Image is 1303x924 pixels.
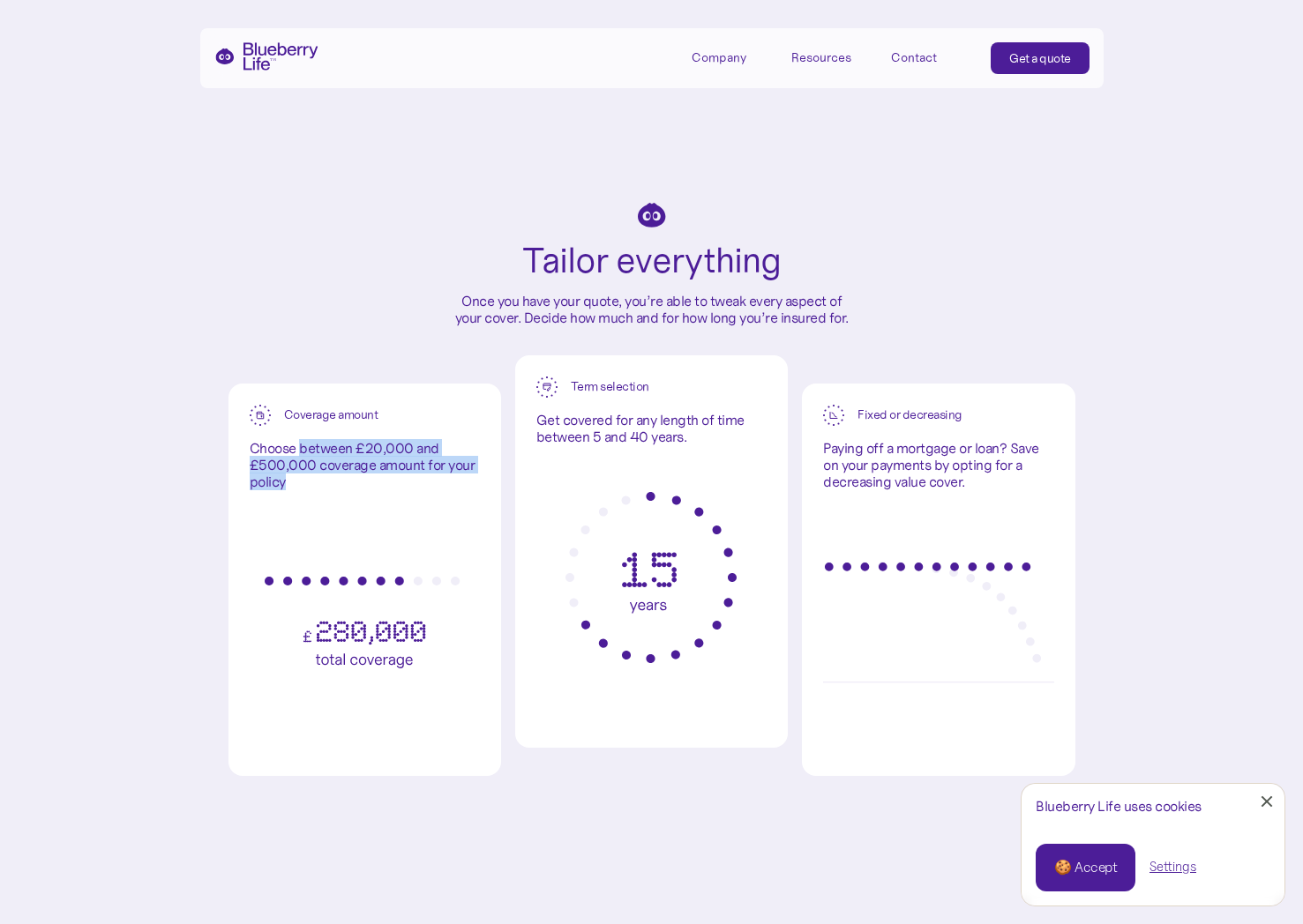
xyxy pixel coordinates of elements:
div: 🍪 Accept [1054,858,1117,877]
div: Close Cookie Popup [1267,801,1268,802]
div: Get a quote [1009,49,1071,67]
div: Company [692,42,771,71]
a: Settings [1149,858,1196,876]
div: Contact [891,50,937,65]
p: Choose between £20,000 and £500,000 coverage amount for your policy [250,440,480,491]
a: home [214,42,318,71]
h2: Tailor everything [522,242,781,279]
p: Once you have your quote, you’re able to tweak every aspect of your cover. Decide how much and fo... [449,293,855,326]
p: Paying off a mortgage or loan? Save on your payments by opting for a decreasing value cover. [823,440,1053,491]
p: Get covered for any length of time between 5 and 40 years. [536,412,767,445]
div: Company [692,50,746,65]
div: Term selection [571,379,649,394]
div: Resources [791,50,851,65]
a: Close Cookie Popup [1249,784,1284,819]
a: Contact [891,42,970,71]
a: 🍪 Accept [1036,844,1135,891]
div: Fixed or decreasing [857,407,962,422]
a: Get a quote [991,42,1090,74]
div: Coverage amount [284,407,378,422]
div: Blueberry Life uses cookies [1036,798,1270,815]
div: Resources [791,42,871,71]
